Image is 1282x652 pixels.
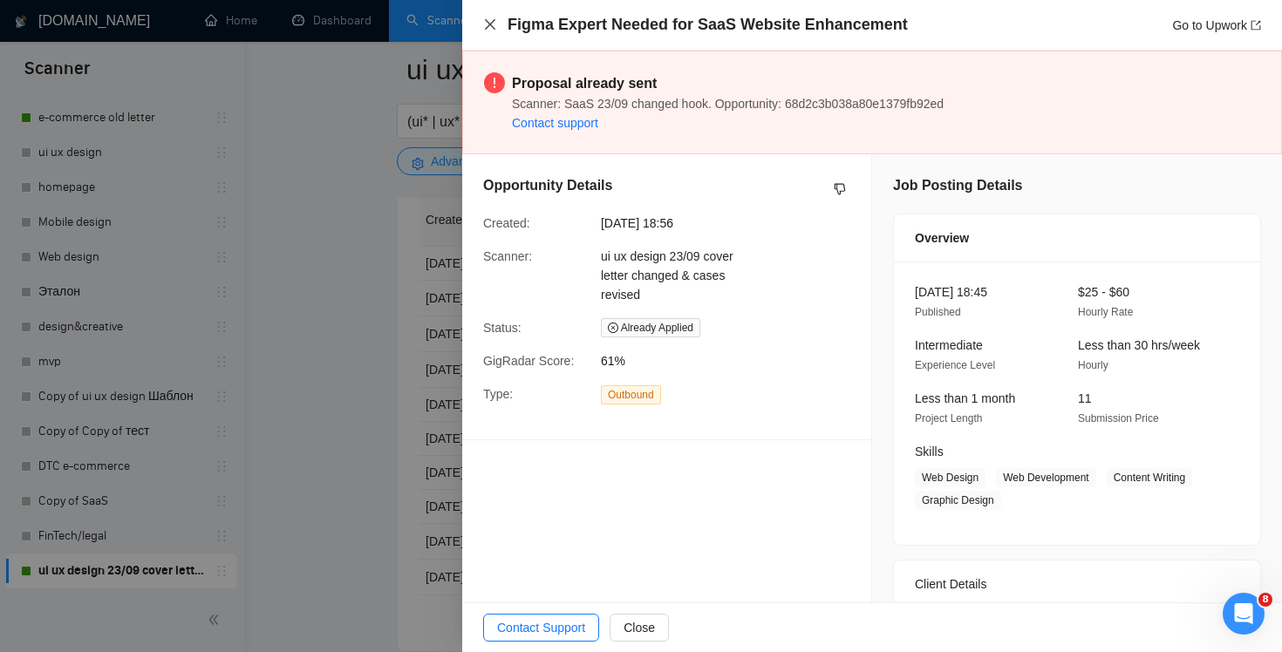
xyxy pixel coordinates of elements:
[601,318,700,337] span: Already Applied
[834,182,846,196] span: dislike
[601,385,661,404] span: Outbound
[1258,593,1272,607] span: 8
[915,391,1015,405] span: Less than 1 month
[601,351,863,370] span: 61%
[915,359,995,371] span: Experience Level
[1223,593,1265,635] iframe: Intercom live chat
[1078,391,1092,405] span: 11
[915,228,969,248] span: Overview
[915,491,1001,510] span: Graphic Design
[483,321,522,335] span: Status:
[508,14,908,36] h4: Figma Expert Needed for SaaS Website Enhancement
[512,97,944,111] span: Scanner: SaaS 23/09 changed hook. Opportunity: 68d2c3b038a80e1379fb92ed
[483,175,612,196] h5: Opportunity Details
[1078,359,1108,371] span: Hourly
[915,412,982,424] span: Project Length
[512,76,657,91] strong: Proposal already sent
[484,72,505,93] span: exclamation-circle
[483,249,532,263] span: Scanner:
[915,285,987,299] span: [DATE] 18:45
[483,614,599,642] button: Contact Support
[915,445,944,458] span: Skills
[996,468,1096,487] span: Web Development
[483,17,497,32] button: Close
[1078,285,1129,299] span: $25 - $60
[483,354,574,368] span: GigRadar Score:
[497,618,585,637] span: Contact Support
[915,306,961,318] span: Published
[829,179,850,200] button: dislike
[601,214,863,233] span: [DATE] 18:56
[601,249,733,302] span: ui ux design 23/09 cover letter changed & cases revised
[1078,412,1159,424] span: Submission Price
[483,216,530,230] span: Created:
[483,387,513,401] span: Type:
[1107,468,1192,487] span: Content Writing
[1172,18,1261,32] a: Go to Upworkexport
[1078,338,1200,352] span: Less than 30 hrs/week
[610,614,669,642] button: Close
[483,17,497,31] span: close
[624,618,655,637] span: Close
[893,175,1022,196] h5: Job Posting Details
[915,560,1239,608] div: Client Details
[915,468,985,487] span: Web Design
[512,116,598,130] a: Contact support
[1251,20,1261,31] span: export
[915,338,983,352] span: Intermediate
[1078,306,1133,318] span: Hourly Rate
[608,323,618,333] span: close-circle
